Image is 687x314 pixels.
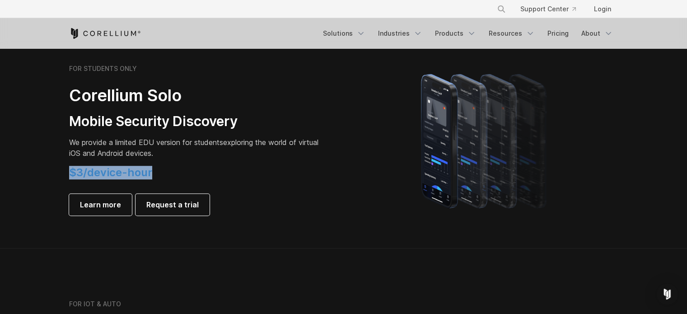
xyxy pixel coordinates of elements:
a: Support Center [513,1,583,17]
a: About [576,25,618,42]
h6: FOR STUDENTS ONLY [69,65,137,73]
a: Products [430,25,481,42]
span: We provide a limited EDU version for students [69,138,223,147]
a: Resources [483,25,540,42]
a: Corellium Home [69,28,141,39]
button: Search [493,1,509,17]
p: exploring the world of virtual iOS and Android devices. [69,137,322,159]
a: Pricing [542,25,574,42]
a: Request a trial [136,194,210,216]
img: A lineup of four iPhone models becoming more gradient and blurred [403,61,568,219]
a: Login [587,1,618,17]
span: Learn more [80,199,121,210]
a: Learn more [69,194,132,216]
a: Solutions [318,25,371,42]
h6: FOR IOT & AUTO [69,300,121,308]
a: Industries [373,25,428,42]
h3: Mobile Security Discovery [69,113,322,130]
div: Navigation Menu [486,1,618,17]
span: $3/device-hour [69,166,152,179]
div: Navigation Menu [318,25,618,42]
h2: Corellium Solo [69,85,322,106]
span: Request a trial [146,199,199,210]
div: Open Intercom Messenger [656,283,678,305]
